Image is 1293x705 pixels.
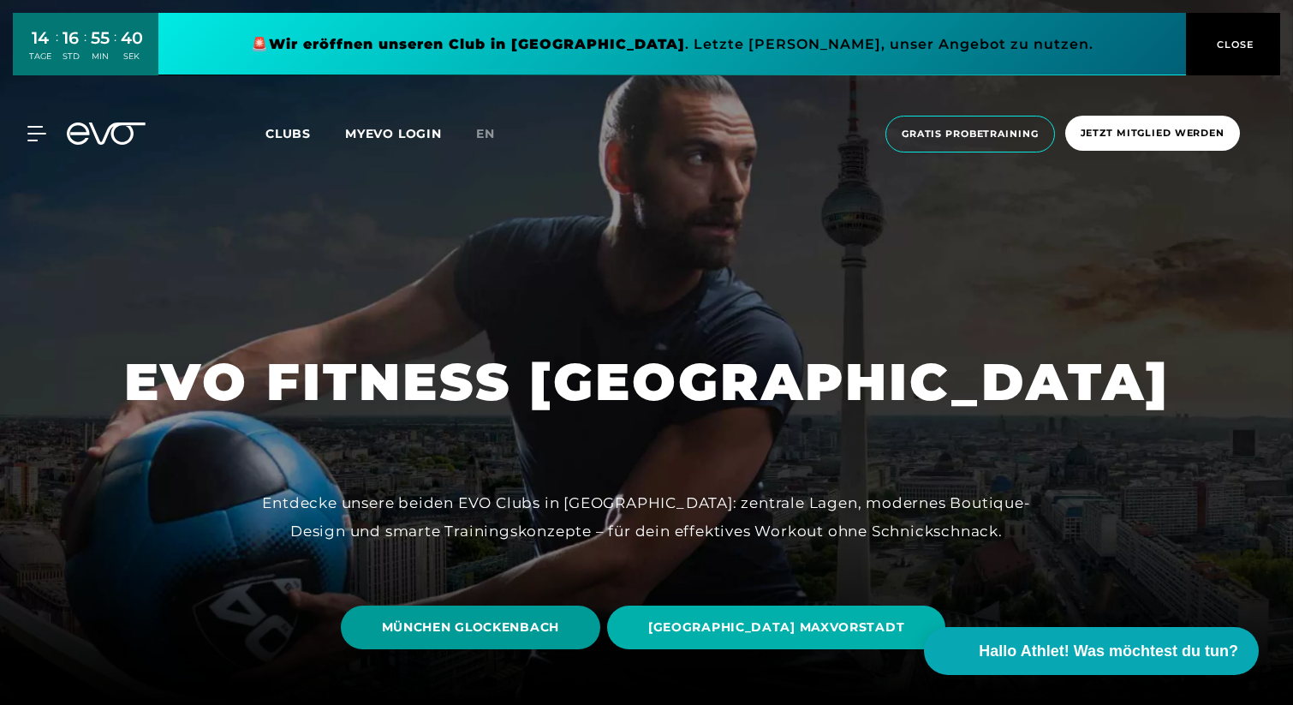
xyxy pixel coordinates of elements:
span: Gratis Probetraining [902,127,1039,141]
span: Clubs [265,126,311,141]
div: : [56,27,58,73]
div: 40 [121,26,143,51]
div: 16 [63,26,80,51]
span: en [476,126,495,141]
a: MYEVO LOGIN [345,126,442,141]
span: [GEOGRAPHIC_DATA] MAXVORSTADT [648,618,904,636]
h1: EVO FITNESS [GEOGRAPHIC_DATA] [124,349,1170,415]
div: 14 [29,26,51,51]
div: Entdecke unsere beiden EVO Clubs in [GEOGRAPHIC_DATA]: zentrale Lagen, modernes Boutique-Design u... [261,489,1032,545]
a: Gratis Probetraining [880,116,1060,152]
a: Clubs [265,125,345,141]
span: Hallo Athlet! Was möchtest du tun? [979,640,1238,663]
a: en [476,124,515,144]
div: MIN [91,51,110,63]
span: CLOSE [1213,37,1254,52]
div: : [114,27,116,73]
button: CLOSE [1186,13,1280,75]
button: Hallo Athlet! Was möchtest du tun? [924,627,1259,675]
div: STD [63,51,80,63]
div: TAGE [29,51,51,63]
a: Jetzt Mitglied werden [1060,116,1245,152]
a: [GEOGRAPHIC_DATA] MAXVORSTADT [607,593,952,662]
a: MÜNCHEN GLOCKENBACH [341,593,607,662]
div: 55 [91,26,110,51]
span: Jetzt Mitglied werden [1081,126,1224,140]
span: MÜNCHEN GLOCKENBACH [382,618,559,636]
div: SEK [121,51,143,63]
div: : [84,27,86,73]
